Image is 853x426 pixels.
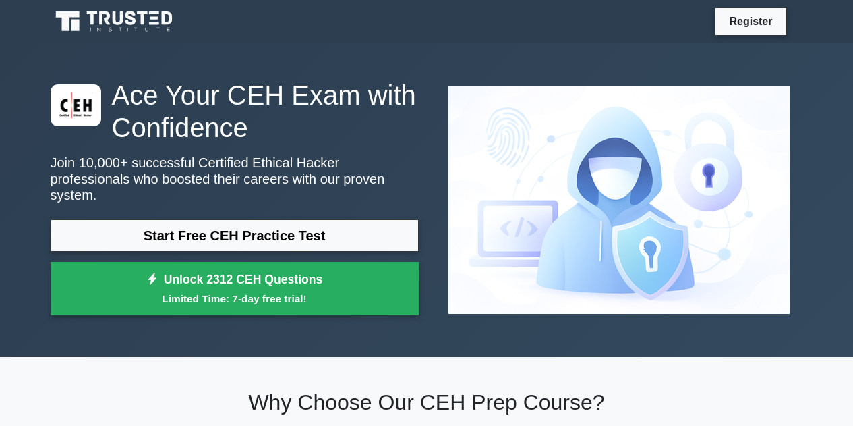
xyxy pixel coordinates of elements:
img: Certified Ethical Hacker Preview [438,76,800,325]
small: Limited Time: 7-day free trial! [67,291,402,307]
p: Join 10,000+ successful Certified Ethical Hacker professionals who boosted their careers with our... [51,155,419,203]
h2: Why Choose Our CEH Prep Course? [51,390,803,415]
a: Start Free CEH Practice Test [51,219,419,252]
a: Unlock 2312 CEH QuestionsLimited Time: 7-day free trial! [51,262,419,316]
a: Register [721,13,780,30]
h1: Ace Your CEH Exam with Confidence [51,79,419,144]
